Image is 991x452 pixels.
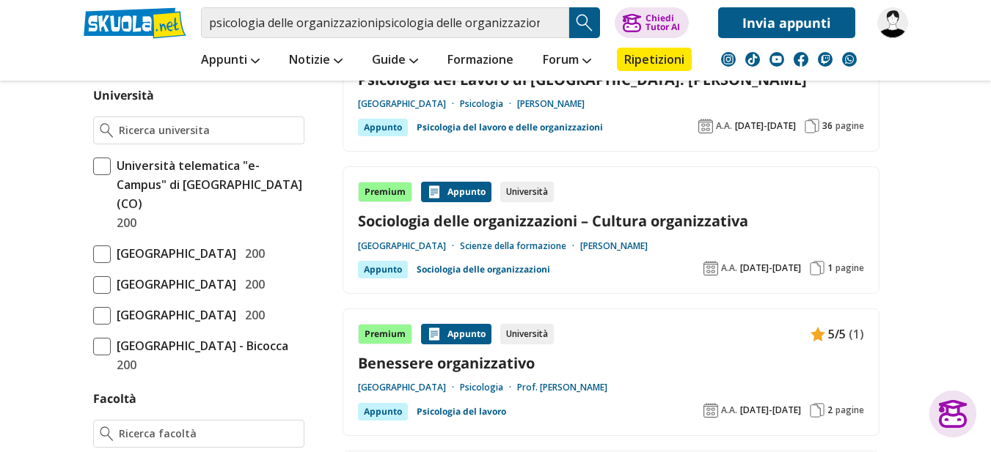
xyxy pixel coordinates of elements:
a: Psicologia del lavoro [417,403,506,420]
span: 200 [111,355,136,374]
button: Search Button [569,7,600,38]
a: Guide [368,48,422,74]
a: Psicologia del lavoro e delle organizzazioni [417,119,603,136]
span: [GEOGRAPHIC_DATA] [111,305,236,325]
a: Psicologia [460,382,517,393]
a: Sociologia delle organizzazioni [417,261,550,278]
img: gigetto11 [877,7,908,38]
a: Invia appunti [718,7,855,38]
a: Ripetizioni [617,48,692,71]
span: A.A. [716,120,732,132]
img: WhatsApp [842,52,857,67]
img: Cerca appunti, riassunti o versioni [574,12,596,34]
a: Sociologia delle organizzazioni – Cultura organizzativa [358,211,864,231]
span: (1) [849,325,864,344]
input: Cerca appunti, riassunti o versioni [201,7,569,38]
a: Prof. [PERSON_NAME] [517,382,607,393]
img: Anno accademico [703,261,718,275]
span: pagine [835,120,864,132]
span: A.A. [721,404,737,416]
span: [DATE]-[DATE] [740,404,801,416]
span: 200 [239,275,265,294]
img: twitch [818,52,833,67]
div: Appunto [421,324,491,344]
img: facebook [794,52,808,67]
label: Facoltà [93,390,136,407]
span: [DATE]-[DATE] [735,120,796,132]
img: Appunti contenuto [811,327,825,341]
a: Benessere organizzativo [358,353,864,373]
input: Ricerca universita [119,123,297,138]
div: Appunto [358,403,408,420]
span: [GEOGRAPHIC_DATA] - Bicocca [111,336,288,355]
input: Ricerca facoltà [119,426,297,441]
span: 36 [822,120,833,132]
div: Premium [358,324,412,344]
div: Premium [358,182,412,202]
span: A.A. [721,262,737,274]
span: 200 [111,213,136,232]
a: [PERSON_NAME] [517,98,585,110]
span: 200 [239,244,265,263]
span: Università telematica "e-Campus" di [GEOGRAPHIC_DATA] (CO) [111,156,304,213]
img: Appunti contenuto [427,327,442,341]
div: Appunto [358,261,408,278]
img: tiktok [745,52,760,67]
span: 5/5 [828,325,846,344]
a: Psicologia [460,98,517,110]
div: Università [500,324,554,344]
label: Università [93,87,154,103]
span: 1 [827,262,833,274]
img: youtube [769,52,784,67]
img: Pagine [805,119,819,133]
a: [GEOGRAPHIC_DATA] [358,382,460,393]
a: Forum [539,48,595,74]
span: pagine [835,262,864,274]
div: Università [500,182,554,202]
a: Formazione [444,48,517,74]
img: Pagine [810,403,824,418]
div: Appunto [421,182,491,202]
span: 200 [239,305,265,325]
span: [GEOGRAPHIC_DATA] [111,275,236,294]
a: [GEOGRAPHIC_DATA] [358,240,460,252]
span: 2 [827,404,833,416]
div: Appunto [358,119,408,136]
a: Appunti [197,48,263,74]
button: ChiediTutor AI [615,7,689,38]
img: instagram [721,52,736,67]
a: Scienze della formazione [460,240,580,252]
a: [GEOGRAPHIC_DATA] [358,98,460,110]
img: Anno accademico [698,119,713,133]
span: [GEOGRAPHIC_DATA] [111,244,236,263]
span: [DATE]-[DATE] [740,262,801,274]
a: [PERSON_NAME] [580,240,648,252]
span: pagine [835,404,864,416]
img: Ricerca facoltà [100,426,114,441]
a: Notizie [285,48,346,74]
img: Ricerca universita [100,123,114,138]
div: Chiedi Tutor AI [646,14,680,32]
img: Appunti contenuto [427,185,442,199]
img: Anno accademico [703,403,718,418]
img: Pagine [810,261,824,275]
